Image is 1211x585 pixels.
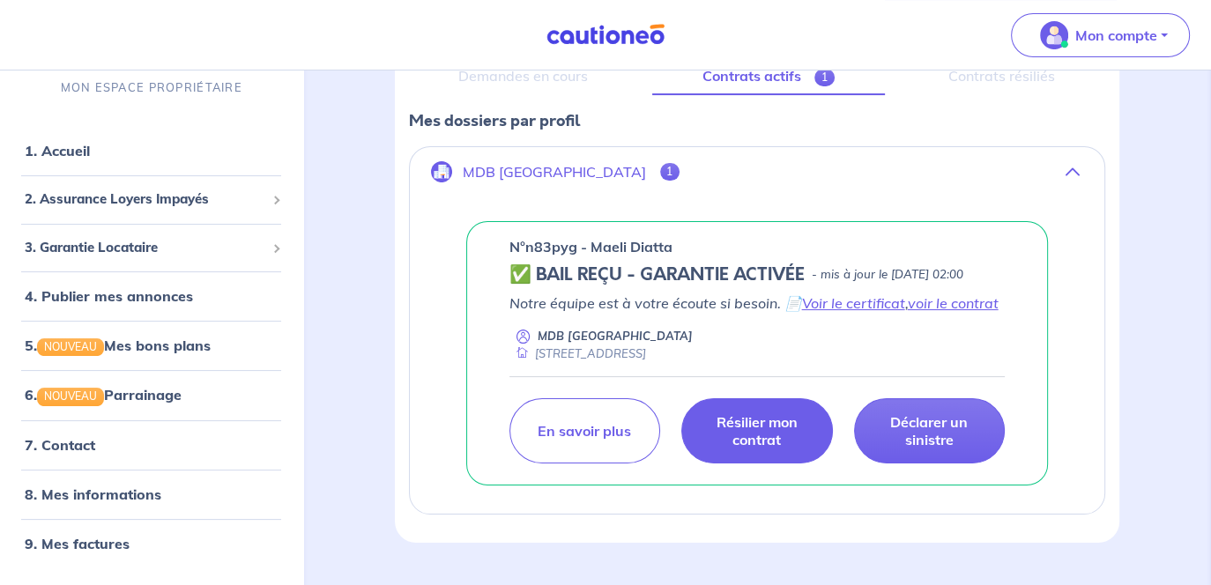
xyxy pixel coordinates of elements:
[538,328,693,344] p: MDB [GEOGRAPHIC_DATA]
[876,413,983,448] p: Déclarer un sinistre
[814,69,835,86] span: 1
[7,231,296,265] div: 3. Garantie Locataire
[61,79,242,96] p: MON ESPACE PROPRIÉTAIRE
[410,151,1105,193] button: MDB [GEOGRAPHIC_DATA]1
[25,337,211,355] a: 5.NOUVEAUMes bons plans
[7,378,296,413] div: 6.NOUVEAUParrainage
[509,292,1006,314] p: Notre équipe est à votre écoute si besoin. 📄 ,
[703,413,810,448] p: Résilier mon contrat
[509,345,646,362] div: [STREET_ADDRESS]
[660,163,680,181] span: 1
[538,422,631,440] p: En savoir plus
[539,24,672,46] img: Cautioneo
[652,58,885,95] a: Contrats actifs1
[509,398,660,463] a: En savoir plus
[7,329,296,364] div: 5.NOUVEAUMes bons plans
[431,161,452,182] img: illu_company.svg
[409,109,1106,132] p: Mes dossiers par profil
[7,183,296,218] div: 2. Assurance Loyers Impayés
[908,294,999,312] a: voir le contrat
[7,134,296,169] div: 1. Accueil
[509,264,1006,285] div: state: CONTRACT-VALIDATED, Context: NEW,MAYBE-CERTIFICATE,ALONE,LESSOR-DOCUMENTS
[7,279,296,315] div: 4. Publier mes annonces
[25,535,130,552] a: 9. Mes factures
[463,164,646,181] p: MDB [GEOGRAPHIC_DATA]
[7,477,296,512] div: 8. Mes informations
[25,143,90,160] a: 1. Accueil
[1040,21,1068,49] img: illu_account_valid_menu.svg
[7,427,296,463] div: 7. Contact
[25,288,193,306] a: 4. Publier mes annonces
[509,264,805,285] h5: ✅ BAIL REÇU - GARANTIE ACTIVÉE
[25,436,95,454] a: 7. Contact
[25,190,265,211] span: 2. Assurance Loyers Impayés
[25,238,265,258] span: 3. Garantie Locataire
[25,485,161,503] a: 8. Mes informations
[7,526,296,561] div: 9. Mes factures
[681,398,832,463] a: Résilier mon contrat
[802,294,905,312] a: Voir le certificat
[509,236,672,257] p: n°n83pyg - Maeli Diatta
[1011,13,1190,57] button: illu_account_valid_menu.svgMon compte
[25,387,182,404] a: 6.NOUVEAUParrainage
[812,266,963,284] p: - mis à jour le [DATE] 02:00
[1075,25,1157,46] p: Mon compte
[854,398,1005,463] a: Déclarer un sinistre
